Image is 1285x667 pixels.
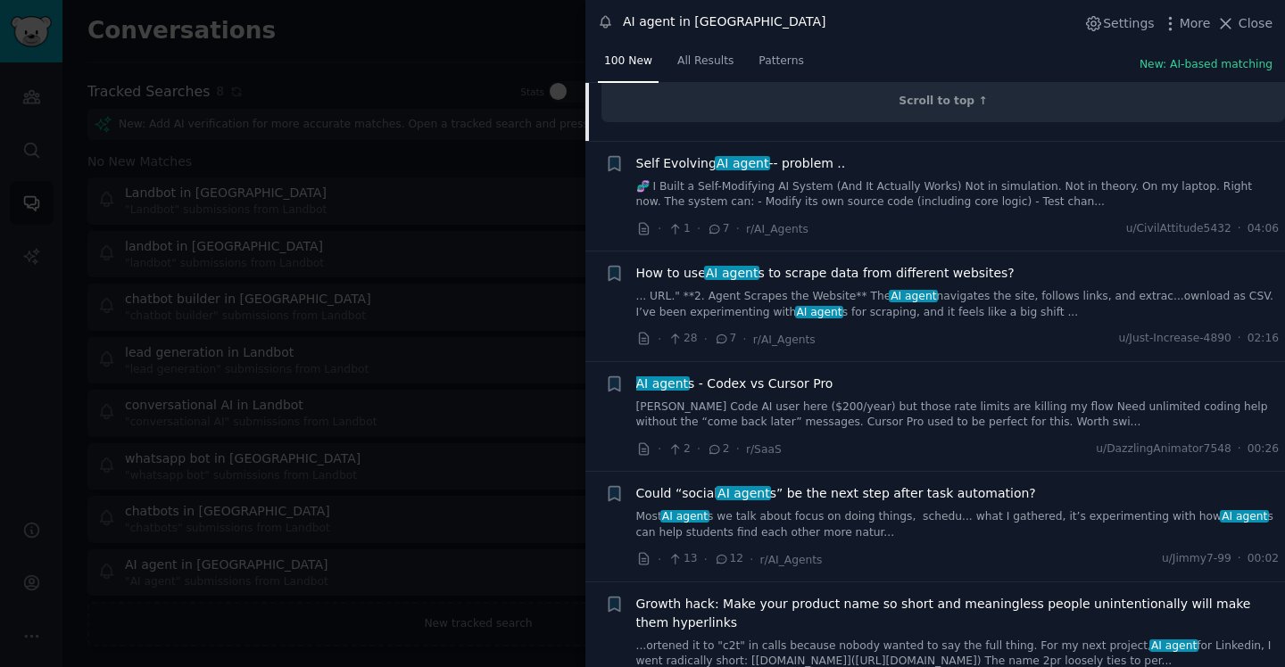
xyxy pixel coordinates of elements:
span: 7 [707,221,729,237]
a: 100 New [598,47,659,84]
button: More [1161,14,1211,33]
span: · [750,550,753,569]
a: AI agents - Codex vs Cursor Pro [636,375,833,393]
span: · [1238,221,1241,237]
span: · [697,440,701,458]
span: u/Just-Increase-4890 [1118,331,1231,347]
span: Close [1239,14,1273,33]
a: MostAI agents we talk about focus on doing things, schedu... what I gathered, it’s experimenting ... [636,509,1280,540]
a: 🧬 I Built a Self-Modifying AI System (And It Actually Works) Not in simulation. Not in theory. On... [636,179,1280,210]
span: · [1238,551,1241,567]
button: Settings [1084,14,1154,33]
span: 1 [667,221,690,237]
span: s - Codex vs Cursor Pro [636,375,833,393]
span: 00:02 [1248,551,1279,567]
span: AI agent [889,290,938,302]
span: · [1238,331,1241,347]
span: Patterns [759,54,803,70]
div: AI agent in [GEOGRAPHIC_DATA] [623,12,825,31]
span: 02:16 [1248,331,1279,347]
span: · [658,219,661,238]
a: Growth hack: Make your product name so short and meaningless people unintentionally will make the... [636,595,1280,632]
span: AI agent [634,376,690,391]
span: All Results [677,54,734,70]
a: How to useAI agents to scrape data from different websites? [636,264,1015,283]
span: How to use s to scrape data from different websites? [636,264,1015,283]
span: 04:06 [1248,221,1279,237]
span: u/CivilAttitude5432 [1126,221,1231,237]
span: · [704,550,708,569]
span: · [742,330,746,349]
a: ... URL." **2. Agent Scrapes the Website** TheAI agentnavigates the site, follows links, and extr... [636,289,1280,320]
span: r/SaaS [746,443,782,456]
span: r/AI_Agents [746,223,808,235]
span: Could “social s” be the next step after task automation? [636,484,1036,503]
a: Could “socialAI agents” be the next step after task automation? [636,484,1036,503]
span: · [658,550,661,569]
span: More [1180,14,1211,33]
span: AI agent [715,156,770,170]
span: · [704,330,708,349]
span: · [697,219,701,238]
button: Close [1216,14,1273,33]
span: AI agent [1220,510,1269,523]
span: 7 [714,331,736,347]
span: 100 New [604,54,652,70]
span: u/DazzlingAnimator7548 [1096,441,1231,457]
span: · [658,440,661,458]
span: u/Jimmy7-99 [1162,551,1231,567]
span: · [736,440,740,458]
span: 12 [714,551,743,567]
span: AI agent [1149,639,1198,652]
a: [PERSON_NAME] Code AI user here ($200/year) but those rate limits are killing my flow Need unlimi... [636,399,1280,431]
a: Self EvolvingAI agent-- problem .. [636,154,846,173]
span: 00:26 [1248,441,1279,457]
span: Self Evolving -- problem .. [636,154,846,173]
span: · [1238,441,1241,457]
span: · [658,330,661,349]
span: 28 [667,331,697,347]
span: AI agent [795,306,844,318]
span: r/AI_Agents [753,333,816,346]
button: New: AI-based matching [1140,57,1273,73]
span: AI agent [704,266,759,280]
span: 2 [667,441,690,457]
a: All Results [671,47,740,84]
span: AI agent [716,486,771,500]
span: 13 [667,551,697,567]
span: · [736,219,740,238]
a: Patterns [752,47,809,84]
span: r/AI_Agents [760,554,823,566]
div: Scroll to top ↑ [614,94,1273,110]
span: Settings [1103,14,1154,33]
span: 2 [707,441,729,457]
span: AI agent [660,510,709,523]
